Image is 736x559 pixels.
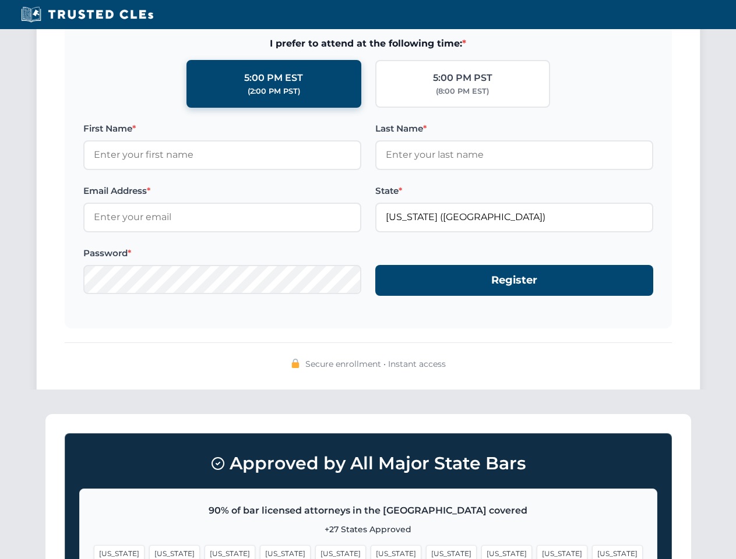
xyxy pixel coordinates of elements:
[83,203,361,232] input: Enter your email
[436,86,489,97] div: (8:00 PM EST)
[79,448,657,479] h3: Approved by All Major State Bars
[433,70,492,86] div: 5:00 PM PST
[83,140,361,169] input: Enter your first name
[83,184,361,198] label: Email Address
[83,246,361,260] label: Password
[375,203,653,232] input: Florida (FL)
[375,184,653,198] label: State
[375,265,653,296] button: Register
[305,358,446,370] span: Secure enrollment • Instant access
[248,86,300,97] div: (2:00 PM PST)
[291,359,300,368] img: 🔒
[244,70,303,86] div: 5:00 PM EST
[375,122,653,136] label: Last Name
[94,523,643,536] p: +27 States Approved
[83,122,361,136] label: First Name
[83,36,653,51] span: I prefer to attend at the following time:
[94,503,643,518] p: 90% of bar licensed attorneys in the [GEOGRAPHIC_DATA] covered
[375,140,653,169] input: Enter your last name
[17,6,157,23] img: Trusted CLEs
